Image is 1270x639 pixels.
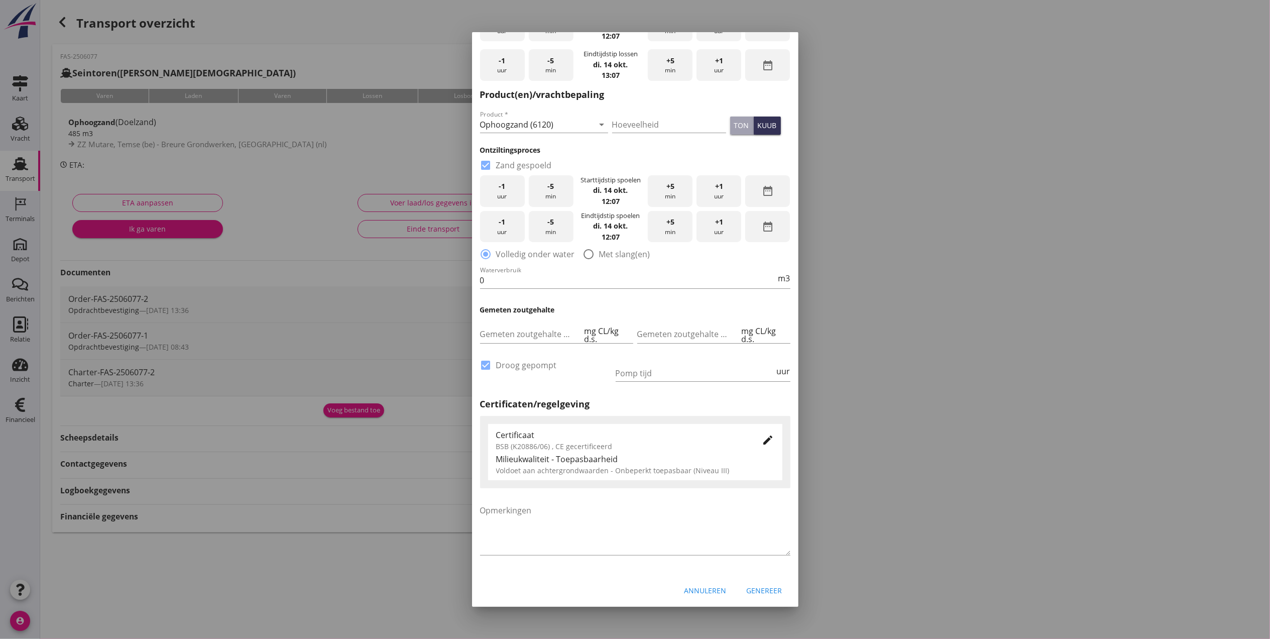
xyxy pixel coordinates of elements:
[762,185,774,197] i: date_range
[762,221,774,233] i: date_range
[739,327,790,343] div: mg CL/kg d.s.
[480,49,525,81] div: uur
[666,217,674,228] span: +5
[593,60,628,69] strong: di. 14 okt.
[496,360,557,370] label: Droog gepompt
[697,175,741,207] div: uur
[648,49,692,81] div: min
[734,120,749,131] div: ton
[666,55,674,66] span: +5
[596,119,608,131] i: arrow_drop_down
[480,304,790,315] h3: Gemeten zoutgehalte
[648,211,692,243] div: min
[529,211,573,243] div: min
[762,59,774,71] i: date_range
[776,274,790,282] div: m3
[584,49,638,59] div: Eindtijdstip lossen
[480,272,776,288] input: Waterverbruik
[758,120,777,131] div: kuub
[739,581,790,599] button: Genereer
[496,441,746,452] div: BSB (K20886/06) , CE gecertificeerd
[496,429,746,441] div: Certificaat
[480,145,790,155] h3: Ontziltingsproces
[616,365,775,381] input: Pomp tijd
[602,70,620,80] strong: 13:07
[747,585,782,596] div: Genereer
[599,249,650,259] label: Met slang(en)
[480,397,790,411] h2: Certificaten/regelgeving
[715,55,723,66] span: +1
[602,196,620,206] strong: 12:07
[666,181,674,192] span: +5
[496,249,575,259] label: Volledig onder water
[715,181,723,192] span: +1
[548,217,554,228] span: -5
[582,327,633,343] div: mg CL/kg d.s.
[697,211,741,243] div: uur
[648,175,692,207] div: min
[548,55,554,66] span: -5
[593,221,628,231] strong: di. 14 okt.
[715,217,723,228] span: +1
[637,326,740,342] input: Gemeten zoutgehalte achterbeun
[684,585,727,596] div: Annuleren
[602,232,620,242] strong: 12:07
[612,117,726,133] input: Hoeveelheid
[480,326,583,342] input: Gemeten zoutgehalte voorbeun
[480,211,525,243] div: uur
[754,117,781,135] button: kuub
[697,49,741,81] div: uur
[762,434,774,446] i: edit
[480,88,790,101] h2: Product(en)/vrachtbepaling
[496,453,774,465] div: Milieukwaliteit - Toepasbaarheid
[499,181,506,192] span: -1
[529,175,573,207] div: min
[676,581,735,599] button: Annuleren
[499,217,506,228] span: -1
[480,502,790,555] textarea: Opmerkingen
[593,185,628,195] strong: di. 14 okt.
[480,117,594,133] input: Product *
[548,181,554,192] span: -5
[730,117,754,135] button: ton
[581,175,641,185] div: Starttijdstip spoelen
[496,160,552,170] label: Zand gespoeld
[496,465,774,476] div: Voldoet aan achtergrondwaarden - Onbeperkt toepasbaar (Niveau III)
[499,55,506,66] span: -1
[581,211,640,221] div: Eindtijdstip spoelen
[529,49,573,81] div: min
[480,175,525,207] div: uur
[602,31,620,41] strong: 12:07
[775,367,790,375] div: uur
